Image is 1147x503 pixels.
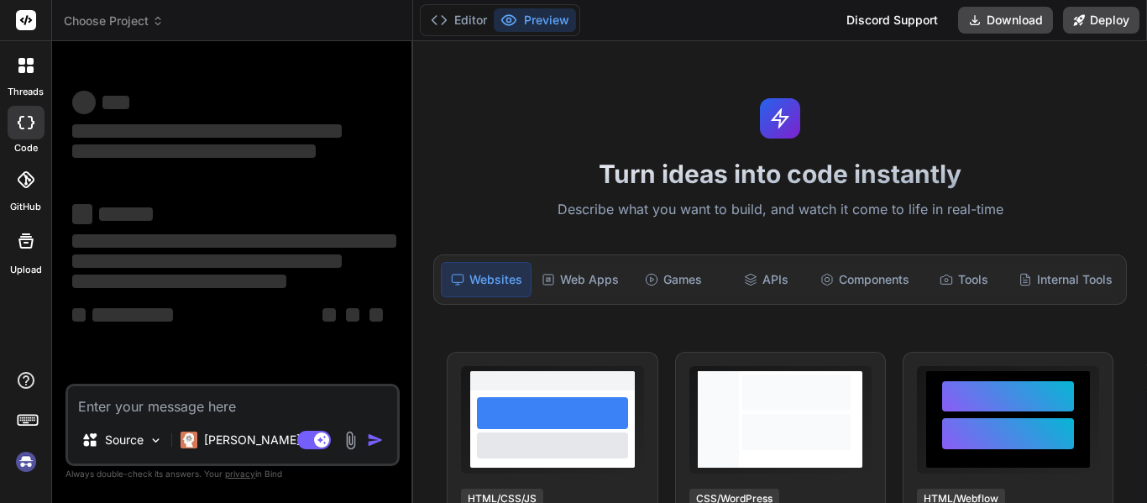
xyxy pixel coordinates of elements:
[99,207,153,221] span: ‌
[64,13,164,29] span: Choose Project
[1063,7,1139,34] button: Deploy
[225,469,255,479] span: privacy
[72,275,286,288] span: ‌
[367,432,384,448] img: icon
[105,432,144,448] p: Source
[423,199,1137,221] p: Describe what you want to build, and watch it come to life in real-time
[535,262,626,297] div: Web Apps
[14,141,38,155] label: code
[10,200,41,214] label: GitHub
[92,308,173,322] span: ‌
[72,254,342,268] span: ‌
[1012,262,1119,297] div: Internal Tools
[10,263,42,277] label: Upload
[72,308,86,322] span: ‌
[322,308,336,322] span: ‌
[958,7,1053,34] button: Download
[423,159,1137,189] h1: Turn ideas into code instantly
[836,7,948,34] div: Discord Support
[629,262,718,297] div: Games
[341,431,360,450] img: attachment
[72,234,396,248] span: ‌
[346,308,359,322] span: ‌
[919,262,1008,297] div: Tools
[12,448,40,476] img: signin
[721,262,810,297] div: APIs
[72,124,342,138] span: ‌
[8,85,44,99] label: threads
[204,432,329,448] p: [PERSON_NAME] 4 S..
[72,91,96,114] span: ‌
[181,432,197,448] img: Claude 4 Sonnet
[72,204,92,224] span: ‌
[424,8,494,32] button: Editor
[72,144,316,158] span: ‌
[369,308,383,322] span: ‌
[494,8,576,32] button: Preview
[65,466,400,482] p: Always double-check its answers. Your in Bind
[149,433,163,448] img: Pick Models
[441,262,532,297] div: Websites
[102,96,129,109] span: ‌
[814,262,916,297] div: Components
